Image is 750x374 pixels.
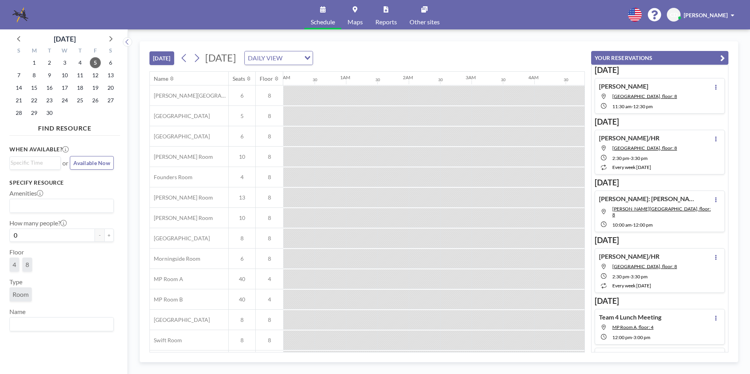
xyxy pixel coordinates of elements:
button: [DATE] [149,51,174,65]
div: Search for option [10,157,60,169]
span: - [632,334,633,340]
span: Available Now [73,160,110,166]
span: 4 [229,174,255,181]
span: 11:30 AM [612,103,632,109]
span: Swift Room [150,337,182,344]
span: - [632,103,633,109]
h3: [DATE] [595,178,725,187]
span: 8 [256,194,283,201]
span: Wednesday, September 10, 2025 [59,70,70,81]
input: Search for option [11,201,109,211]
span: Ansley Room, floor: 8 [612,206,711,218]
span: CD [670,11,677,18]
div: T [42,46,57,56]
div: 30 [438,77,443,82]
div: 12AM [277,74,290,80]
span: Tuesday, September 30, 2025 [44,107,55,118]
span: Thursday, September 25, 2025 [75,95,86,106]
span: [PERSON_NAME] [684,12,728,18]
span: Schedule [311,19,335,25]
span: Saturday, September 20, 2025 [105,82,116,93]
div: Name [154,75,168,82]
label: Floor [9,248,24,256]
div: Search for option [10,318,113,331]
h4: Team 4 Lunch Meeting [599,313,661,321]
span: 8 [25,261,29,269]
span: [GEOGRAPHIC_DATA] [150,113,210,120]
span: 8 [229,235,255,242]
span: Monday, September 15, 2025 [29,82,40,93]
span: 5 [229,113,255,120]
span: Maps [348,19,363,25]
span: 8 [229,337,255,344]
span: [PERSON_NAME] Room [150,214,213,221]
button: Available Now [70,156,114,170]
img: organization-logo [13,7,28,23]
span: Monday, September 1, 2025 [29,57,40,68]
button: + [104,229,114,242]
span: Morningside Room [150,255,200,262]
span: 40 [229,296,255,303]
div: T [72,46,87,56]
span: 10 [229,214,255,221]
div: Search for option [10,199,113,212]
span: Saturday, September 6, 2025 [105,57,116,68]
span: Friday, September 19, 2025 [90,82,101,93]
span: Room [13,290,29,298]
h3: [DATE] [595,235,725,245]
span: Monday, September 8, 2025 [29,70,40,81]
span: 8 [256,235,283,242]
span: every week [DATE] [612,164,651,170]
span: MP Room A [150,276,183,283]
span: [GEOGRAPHIC_DATA] [150,316,210,323]
span: [GEOGRAPHIC_DATA] [150,133,210,140]
span: Tuesday, September 23, 2025 [44,95,55,106]
div: 30 [564,77,568,82]
div: 30 [375,77,380,82]
h4: [PERSON_NAME]/HR [599,252,659,260]
div: Floor [260,75,273,82]
div: 30 [313,77,317,82]
span: [GEOGRAPHIC_DATA] [150,235,210,242]
span: Thursday, September 11, 2025 [75,70,86,81]
input: Search for option [11,319,109,329]
span: [PERSON_NAME][GEOGRAPHIC_DATA] [150,92,228,99]
span: [DATE] [205,52,236,64]
span: West End Room, floor: 8 [612,263,677,269]
div: S [11,46,27,56]
div: 2AM [403,74,413,80]
span: [PERSON_NAME] Room [150,194,213,201]
span: Thursday, September 18, 2025 [75,82,86,93]
span: 2:30 PM [612,274,629,280]
h3: Specify resource [9,179,114,186]
span: 2:30 PM [612,155,629,161]
span: 8 [256,174,283,181]
span: Monday, September 29, 2025 [29,107,40,118]
span: Friday, September 12, 2025 [90,70,101,81]
span: Sunday, September 28, 2025 [13,107,24,118]
span: Founders Room [150,174,193,181]
span: 3:00 PM [633,334,650,340]
span: Friday, September 5, 2025 [90,57,101,68]
label: How many people? [9,219,67,227]
span: 10 [229,153,255,160]
label: Amenities [9,189,43,197]
span: 4 [256,276,283,283]
span: Tuesday, September 2, 2025 [44,57,55,68]
span: MP Room B [150,296,183,303]
span: 8 [256,133,283,140]
label: Name [9,308,25,316]
span: 13 [229,194,255,201]
span: 12:00 PM [612,334,632,340]
span: 8 [256,255,283,262]
span: Monday, September 22, 2025 [29,95,40,106]
span: Wednesday, September 24, 2025 [59,95,70,106]
span: West End Room, floor: 8 [612,145,677,151]
span: West End Room, floor: 8 [612,93,677,99]
label: Type [9,278,22,286]
span: 3:30 PM [631,155,648,161]
div: M [27,46,42,56]
div: Search for option [245,51,313,65]
span: - [632,222,633,228]
span: MP Room A, floor: 4 [612,324,654,330]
